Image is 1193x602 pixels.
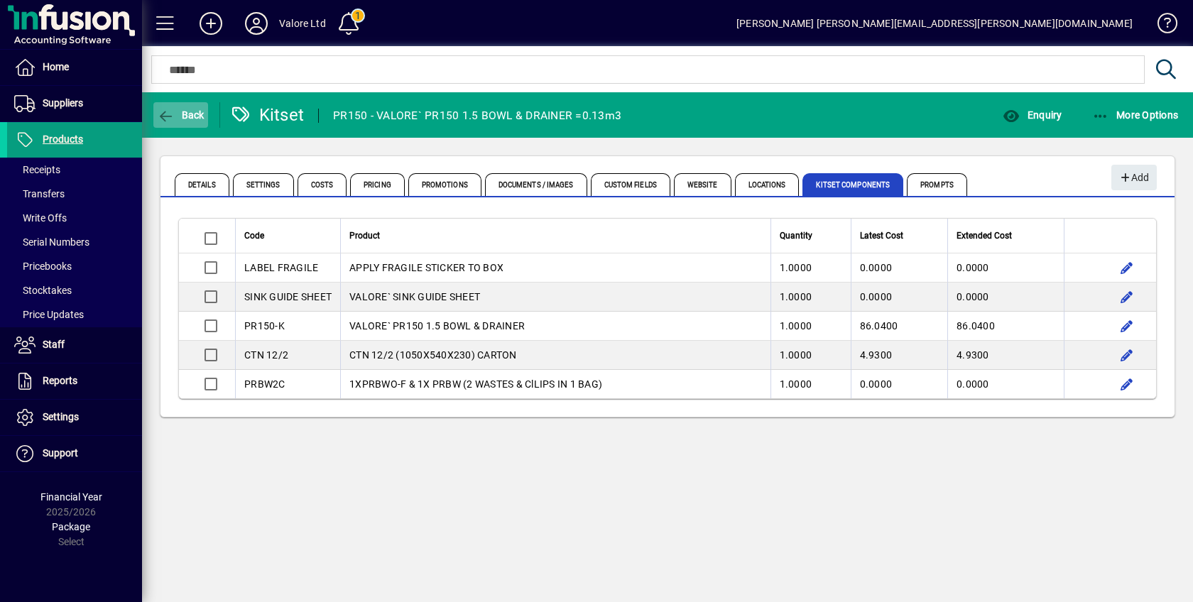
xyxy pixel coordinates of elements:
[770,312,851,341] td: 1.0000
[43,375,77,386] span: Reports
[14,236,89,248] span: Serial Numbers
[1147,3,1175,49] a: Knowledge Base
[851,312,948,341] td: 86.0400
[7,302,142,327] a: Price Updates
[43,97,83,109] span: Suppliers
[408,173,481,196] span: Promotions
[947,341,1064,370] td: 4.9300
[770,253,851,283] td: 1.0000
[244,348,332,362] div: CTN 12/2
[999,102,1065,128] button: Enquiry
[591,173,670,196] span: Custom Fields
[1092,109,1179,121] span: More Options
[1116,314,1138,337] button: Edit
[188,11,234,36] button: Add
[279,12,326,35] div: Valore Ltd
[340,341,770,370] td: CTN 12/2 (1050X540X230) CARTON
[735,173,800,196] span: Locations
[485,173,587,196] span: Documents / Images
[851,283,948,312] td: 0.0000
[349,228,380,243] span: Product
[43,339,65,350] span: Staff
[947,370,1064,398] td: 0.0000
[1116,344,1138,366] button: Edit
[14,212,67,224] span: Write Offs
[770,283,851,312] td: 1.0000
[43,61,69,72] span: Home
[231,104,305,126] div: Kitset
[233,173,294,196] span: Settings
[14,188,65,199] span: Transfers
[7,400,142,435] a: Settings
[340,312,770,341] td: VALORE` PR150 1.5 BOWL & DRAINER
[244,290,332,304] div: SINK GUIDE SHEET
[947,283,1064,312] td: 0.0000
[7,206,142,230] a: Write Offs
[340,253,770,283] td: APPLY FRAGILE STICKER TO BOX
[851,341,948,370] td: 4.9300
[7,254,142,278] a: Pricebooks
[52,521,90,532] span: Package
[43,133,83,145] span: Products
[802,173,903,196] span: Kitset Components
[333,104,621,127] div: PR150 - VALORE` PR150 1.5 BOWL & DRAINER =0.13m3
[153,102,208,128] button: Back
[340,283,770,312] td: VALORE` SINK GUIDE SHEET
[142,102,220,128] app-page-header-button: Back
[7,182,142,206] a: Transfers
[1089,102,1182,128] button: More Options
[234,11,279,36] button: Profile
[244,261,332,275] div: LABEL FRAGILE
[860,228,903,243] span: Latest Cost
[40,491,102,503] span: Financial Year
[350,173,405,196] span: Pricing
[157,109,205,121] span: Back
[7,158,142,182] a: Receipts
[244,377,332,391] div: PRBW2C
[14,164,60,175] span: Receipts
[7,50,142,85] a: Home
[14,309,84,320] span: Price Updates
[770,370,851,398] td: 1.0000
[851,253,948,283] td: 0.0000
[1116,285,1138,308] button: Edit
[175,173,229,196] span: Details
[7,327,142,363] a: Staff
[736,12,1133,35] div: [PERSON_NAME] [PERSON_NAME][EMAIL_ADDRESS][PERSON_NAME][DOMAIN_NAME]
[7,86,142,121] a: Suppliers
[1116,373,1138,395] button: Edit
[43,447,78,459] span: Support
[1118,166,1149,190] span: Add
[14,261,72,272] span: Pricebooks
[7,278,142,302] a: Stocktakes
[244,319,332,333] div: PR150-K
[340,370,770,398] td: 1XPRBWO-F & 1X PRBW (2 WASTES & ClLIPS IN 1 BAG)
[43,411,79,422] span: Settings
[957,228,1012,243] span: Extended Cost
[770,341,851,370] td: 1.0000
[14,285,72,296] span: Stocktakes
[1116,256,1138,279] button: Edit
[907,173,967,196] span: Prompts
[780,228,812,243] span: Quantity
[947,312,1064,341] td: 86.0400
[298,173,347,196] span: Costs
[244,228,264,243] span: Code
[1003,109,1062,121] span: Enquiry
[947,253,1064,283] td: 0.0000
[7,363,142,399] a: Reports
[851,370,948,398] td: 0.0000
[1111,165,1157,190] button: Add
[7,436,142,471] a: Support
[674,173,731,196] span: Website
[7,230,142,254] a: Serial Numbers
